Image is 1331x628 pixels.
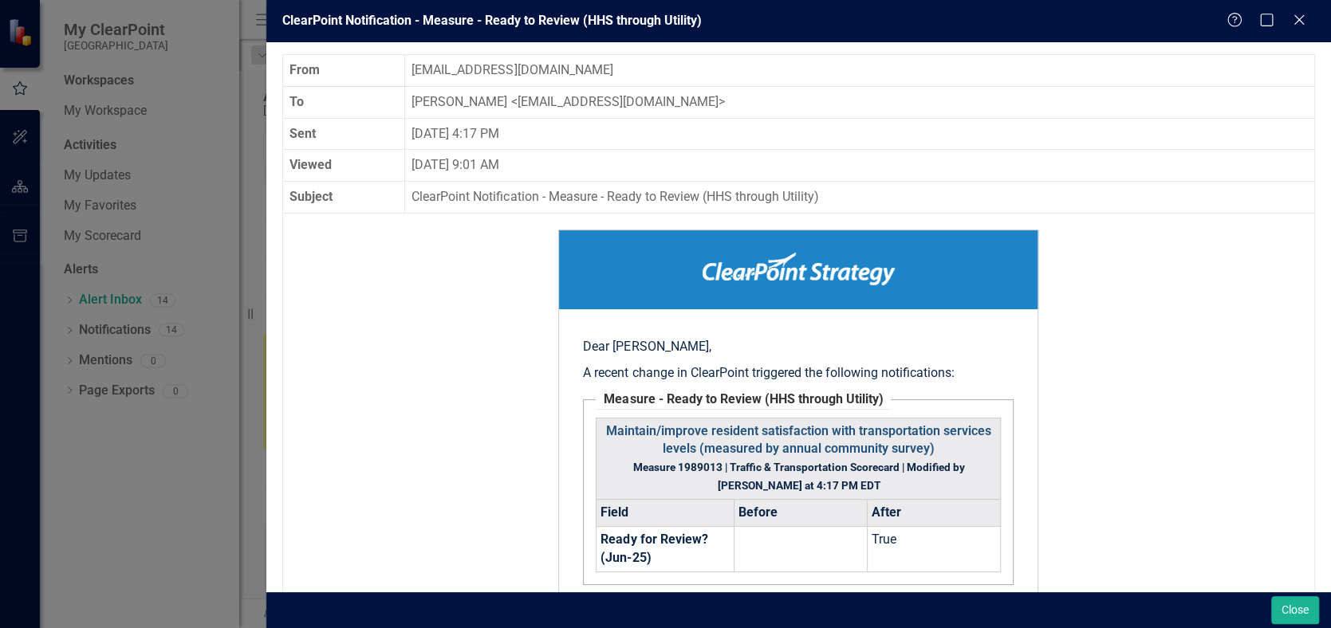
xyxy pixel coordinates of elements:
[405,150,1315,182] td: [DATE] 9:01 AM
[282,118,405,150] th: Sent
[718,94,724,109] span: >
[583,364,1014,383] p: A recent change in ClearPoint triggered the following notifications:
[282,13,702,28] span: ClearPoint Notification - Measure - Ready to Review (HHS through Utility)
[282,54,405,86] th: From
[596,391,891,410] legend: Measure - Ready to Review (HHS through Utility)
[405,118,1315,150] td: [DATE] 4:17 PM
[868,526,1001,571] td: True
[510,94,517,109] span: <
[606,423,991,457] a: Maintain/improve resident satisfaction with transportation services levels (measured by annual co...
[703,253,895,285] img: ClearPoint Strategy
[282,150,405,182] th: Viewed
[597,526,734,571] th: Ready for Review? (Jun-25)
[1271,596,1319,624] button: Close
[405,54,1315,86] td: [EMAIL_ADDRESS][DOMAIN_NAME]
[632,461,964,492] small: Measure 1989013 | Traffic & Transportation Scorecard | Modified by [PERSON_NAME] at 4:17 PM EDT
[734,499,867,526] th: Before
[405,86,1315,118] td: [PERSON_NAME] [EMAIL_ADDRESS][DOMAIN_NAME]
[282,86,405,118] th: To
[597,499,734,526] th: Field
[405,182,1315,214] td: ClearPoint Notification - Measure - Ready to Review (HHS through Utility)
[868,499,1001,526] th: After
[583,338,1014,356] p: Dear [PERSON_NAME],
[282,182,405,214] th: Subject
